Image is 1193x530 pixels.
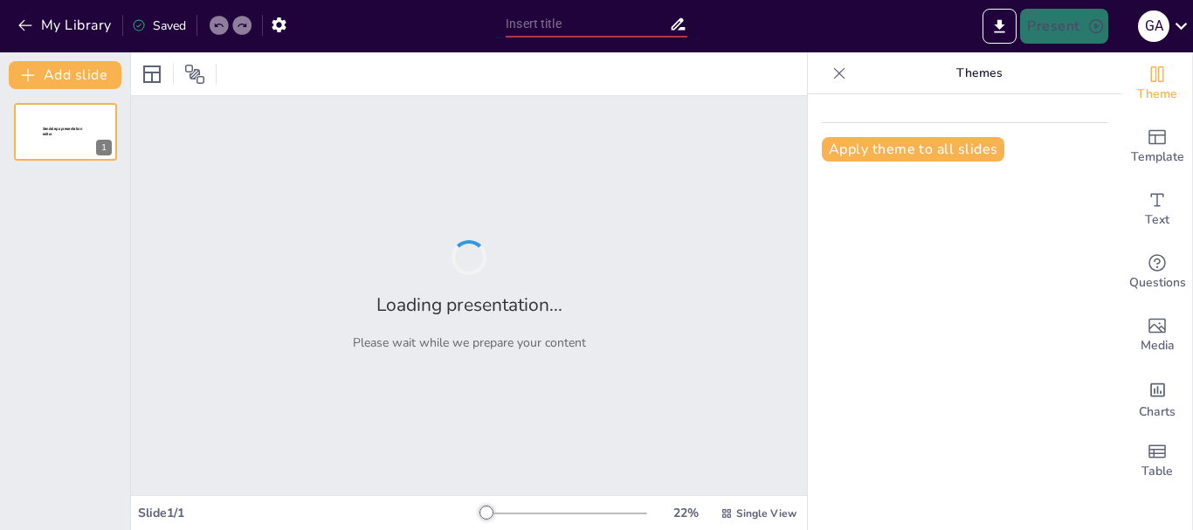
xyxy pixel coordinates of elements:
[736,506,796,520] span: Single View
[96,140,112,155] div: 1
[822,137,1004,162] button: Apply theme to all slides
[43,127,82,136] span: Sendsteps presentation editor
[1138,9,1169,44] button: G A
[14,103,117,161] div: 1
[1122,304,1192,367] div: Add images, graphics, shapes or video
[1137,85,1177,104] span: Theme
[983,9,1017,44] button: Export to PowerPoint
[1122,241,1192,304] div: Get real-time input from your audience
[1122,52,1192,115] div: Change the overall theme
[1138,10,1169,42] div: G A
[1139,403,1176,422] span: Charts
[1122,115,1192,178] div: Add ready made slides
[184,64,205,85] span: Position
[506,11,669,37] input: Insert title
[1122,430,1192,492] div: Add a table
[13,11,119,39] button: My Library
[1129,273,1186,293] span: Questions
[353,334,586,351] p: Please wait while we prepare your content
[1141,336,1175,355] span: Media
[1145,210,1169,230] span: Text
[1141,462,1173,481] span: Table
[1131,148,1184,167] span: Template
[1122,178,1192,241] div: Add text boxes
[9,61,121,89] button: Add slide
[1020,9,1107,44] button: Present
[138,505,479,521] div: Slide 1 / 1
[665,505,707,521] div: 22 %
[376,293,562,317] h2: Loading presentation...
[1122,367,1192,430] div: Add charts and graphs
[138,60,166,88] div: Layout
[853,52,1105,94] p: Themes
[132,17,186,34] div: Saved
